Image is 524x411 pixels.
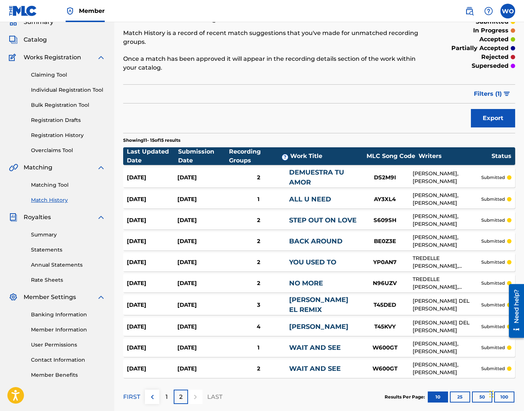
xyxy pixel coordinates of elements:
a: STEP OUT ON LOVE [289,216,357,224]
a: Rate Sheets [31,276,105,284]
div: 1 [228,344,289,352]
a: Annual Statements [31,261,105,269]
img: Matching [9,163,18,172]
p: submitted [481,302,505,308]
div: W600GT [357,365,413,373]
a: Registration History [31,131,105,139]
a: NO MORE [289,279,323,287]
div: 2 [228,365,289,373]
div: [DATE] [177,279,228,288]
div: [PERSON_NAME] DEL [PERSON_NAME] [413,319,481,334]
div: Last Updated Date [127,147,178,165]
a: Registration Drafts [31,116,105,124]
div: DS2M9I [357,173,413,182]
div: 2 [228,237,289,246]
div: N96UZV [357,279,413,288]
p: partially accepted [451,44,509,53]
img: Top Rightsholder [66,7,74,15]
div: [PERSON_NAME], [PERSON_NAME] [413,340,481,355]
button: 50 [472,391,492,403]
a: SummarySummary [9,18,53,27]
div: W600GT [357,344,413,352]
iframe: Resource Center [503,281,524,340]
span: Filters ( 1 ) [474,89,502,98]
img: expand [97,53,105,62]
p: submitted [481,259,505,266]
p: Once a match has been approved it will appear in the recording details section of the work within... [123,55,425,72]
p: 1 [166,393,168,401]
p: Match History is a record of recent match suggestions that you've made for unmatched recording gr... [123,29,425,46]
a: Overclaims Tool [31,147,105,154]
p: submitted [481,344,505,351]
span: ? [282,154,288,160]
div: 4 [228,323,289,331]
img: help [484,7,493,15]
img: filter [504,92,510,96]
p: accepted [479,35,509,44]
img: Royalties [9,213,18,222]
a: Bulk Registration Tool [31,101,105,109]
p: submitted [481,217,505,224]
a: Contact Information [31,356,105,364]
span: Works Registration [24,53,81,62]
div: 1 [228,195,289,204]
div: Recording Groups [229,147,290,165]
iframe: Chat Widget [487,376,524,411]
p: 2 [179,393,183,401]
img: search [465,7,474,15]
a: Summary [31,231,105,239]
div: AY3XL4 [357,195,413,204]
a: BACK AROUND [289,237,343,245]
button: 25 [450,391,470,403]
div: S609SH [357,216,413,225]
p: LAST [207,393,222,401]
p: Showing 11 - 15 of 15 results [123,137,180,144]
a: DEMUESTRA TU AMOR [289,168,344,186]
a: YOU USED TO [289,258,336,266]
div: YP0AN7 [357,258,413,267]
img: Works Registration [9,53,18,62]
div: [DATE] [177,301,228,309]
p: in progress [473,26,509,35]
div: [DATE] [127,301,177,309]
div: Work Title [290,152,363,161]
div: BE0Z3E [357,237,413,246]
div: Help [481,4,496,18]
div: 2 [228,216,289,225]
p: submitted [481,280,505,287]
div: TREDELLE [PERSON_NAME], [PERSON_NAME] [413,275,481,291]
a: Public Search [462,4,477,18]
div: [DATE] [127,323,177,331]
div: [DATE] [127,258,177,267]
div: [DATE] [177,344,228,352]
a: Member Benefits [31,371,105,379]
img: Catalog [9,35,18,44]
div: [DATE] [177,195,228,204]
img: expand [97,213,105,222]
div: Writers [419,152,492,161]
div: [DATE] [127,216,177,225]
div: [DATE] [177,216,228,225]
div: [PERSON_NAME], [PERSON_NAME] [413,233,481,249]
img: left [148,393,157,401]
p: rejected [481,53,509,62]
a: Claiming Tool [31,71,105,79]
button: Export [471,109,515,127]
img: Member Settings [9,293,18,302]
img: expand [97,293,105,302]
button: 10 [428,391,448,403]
div: [DATE] [127,173,177,182]
span: Catalog [24,35,47,44]
div: Status [492,152,511,161]
div: [PERSON_NAME], [PERSON_NAME] [413,192,481,207]
a: [PERSON_NAME] EL REMIX [289,296,348,314]
span: Matching [24,163,52,172]
p: submitted [481,365,505,372]
div: [DATE] [177,365,228,373]
p: submitted [481,238,505,245]
a: Match History [31,196,105,204]
div: [DATE] [127,237,177,246]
